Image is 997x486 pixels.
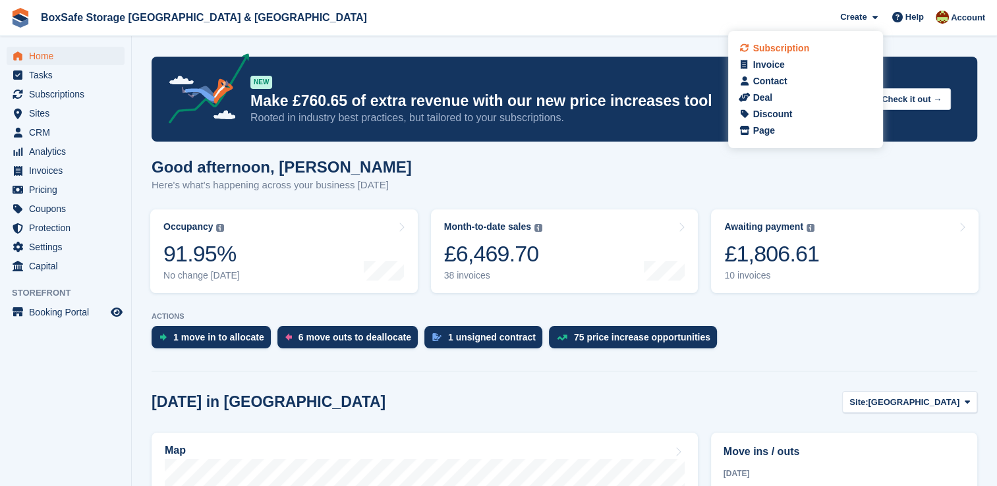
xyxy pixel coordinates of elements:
h1: Good afternoon, [PERSON_NAME] [152,158,412,176]
a: menu [7,123,125,142]
img: price-adjustments-announcement-icon-8257ccfd72463d97f412b2fc003d46551f7dbcb40ab6d574587a9cd5c0d94... [157,53,250,128]
img: move_ins_to_allocate_icon-fdf77a2bb77ea45bf5b3d319d69a93e2d87916cf1d5bf7949dd705db3b84f3ca.svg [159,333,167,341]
span: Invoices [29,161,108,180]
span: Coupons [29,200,108,218]
a: menu [7,161,125,180]
span: Create [840,11,867,24]
a: menu [7,219,125,237]
a: Awaiting payment £1,806.61 10 invoices [711,209,979,293]
span: Account [951,11,985,24]
img: stora-icon-8386f47178a22dfd0bd8f6a31ec36ba5ce8667c1dd55bd0f319d3a0aa187defe.svg [11,8,30,28]
img: contract_signature_icon-13c848040528278c33f63329250d36e43548de30e8caae1d1a13099fd9432cc5.svg [432,333,442,341]
div: 75 price increase opportunities [574,332,710,342]
a: Occupancy 91.95% No change [DATE] [150,209,418,293]
a: 6 move outs to deallocate [277,326,424,355]
a: menu [7,303,125,321]
a: Contact [741,74,870,88]
a: menu [7,142,125,161]
div: 6 move outs to deallocate [299,332,411,342]
p: Rooted in industry best practices, but tailored to your subscriptions. [250,111,862,125]
a: menu [7,200,125,218]
span: CRM [29,123,108,142]
div: NEW [250,76,272,89]
a: menu [7,238,125,256]
div: 38 invoices [444,270,542,281]
p: Here's what's happening across your business [DATE] [152,178,412,193]
div: No change [DATE] [163,270,240,281]
h2: [DATE] in [GEOGRAPHIC_DATA] [152,393,385,411]
img: icon-info-grey-7440780725fd019a000dd9b08b2336e03edf1995a4989e88bcd33f0948082b44.svg [807,224,814,232]
span: Site: [849,396,868,409]
a: Deal [741,91,870,105]
span: Subscriptions [29,85,108,103]
a: Subscription [741,41,870,55]
a: Invoice [741,58,870,72]
div: £6,469.70 [444,240,542,267]
span: Analytics [29,142,108,161]
span: Capital [29,257,108,275]
span: Storefront [12,286,131,300]
a: menu [7,85,125,103]
span: Tasks [29,66,108,84]
img: price_increase_opportunities-93ffe204e8149a01c8c9dc8f82e8f89637d9d84a8eef4429ea346261dce0b2c0.svg [557,335,567,340]
img: icon-info-grey-7440780725fd019a000dd9b08b2336e03edf1995a4989e88bcd33f0948082b44.svg [534,224,542,232]
div: 1 move in to allocate [173,332,264,342]
h2: Move ins / outs [724,444,965,460]
a: BoxSafe Storage [GEOGRAPHIC_DATA] & [GEOGRAPHIC_DATA] [36,7,372,28]
div: Awaiting payment [724,221,803,232]
a: menu [7,180,125,199]
a: 75 price increase opportunities [549,326,724,355]
img: icon-info-grey-7440780725fd019a000dd9b08b2336e03edf1995a4989e88bcd33f0948082b44.svg [216,224,224,232]
a: 1 unsigned contract [424,326,549,355]
div: Occupancy [163,221,213,232]
span: Home [29,47,108,65]
p: ACTIONS [152,312,977,321]
div: [DATE] [724,468,965,479]
div: Subscription [753,41,809,55]
span: [GEOGRAPHIC_DATA] [868,396,959,409]
h2: Map [165,445,186,456]
a: Discount [741,107,870,121]
a: 1 move in to allocate [152,326,277,355]
a: menu [7,66,125,84]
a: Preview store [109,304,125,320]
a: Page [741,124,870,138]
div: Contact [753,74,787,88]
span: Protection [29,219,108,237]
div: 10 invoices [724,270,819,281]
a: menu [7,104,125,122]
span: Booking Portal [29,303,108,321]
span: Sites [29,104,108,122]
a: menu [7,47,125,65]
div: Invoice [753,58,784,72]
span: Help [905,11,924,24]
span: Settings [29,238,108,256]
span: Pricing [29,180,108,199]
div: 91.95% [163,240,240,267]
img: move_outs_to_deallocate_icon-f764333ba52eb49d3ac5e1228854f67142a1ed5810a6f6cc68b1a99e826820c5.svg [285,333,292,341]
div: 1 unsigned contract [448,332,536,342]
div: Discount [753,107,792,121]
div: £1,806.61 [724,240,819,267]
div: Page [753,124,774,138]
p: Make £760.65 of extra revenue with our new price increases tool [250,92,862,111]
a: menu [7,257,125,275]
a: Month-to-date sales £6,469.70 38 invoices [431,209,698,293]
button: Check it out → [872,88,951,110]
div: Deal [753,91,772,105]
div: Month-to-date sales [444,221,531,232]
img: Kim [936,11,949,24]
button: Site: [GEOGRAPHIC_DATA] [842,391,977,413]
